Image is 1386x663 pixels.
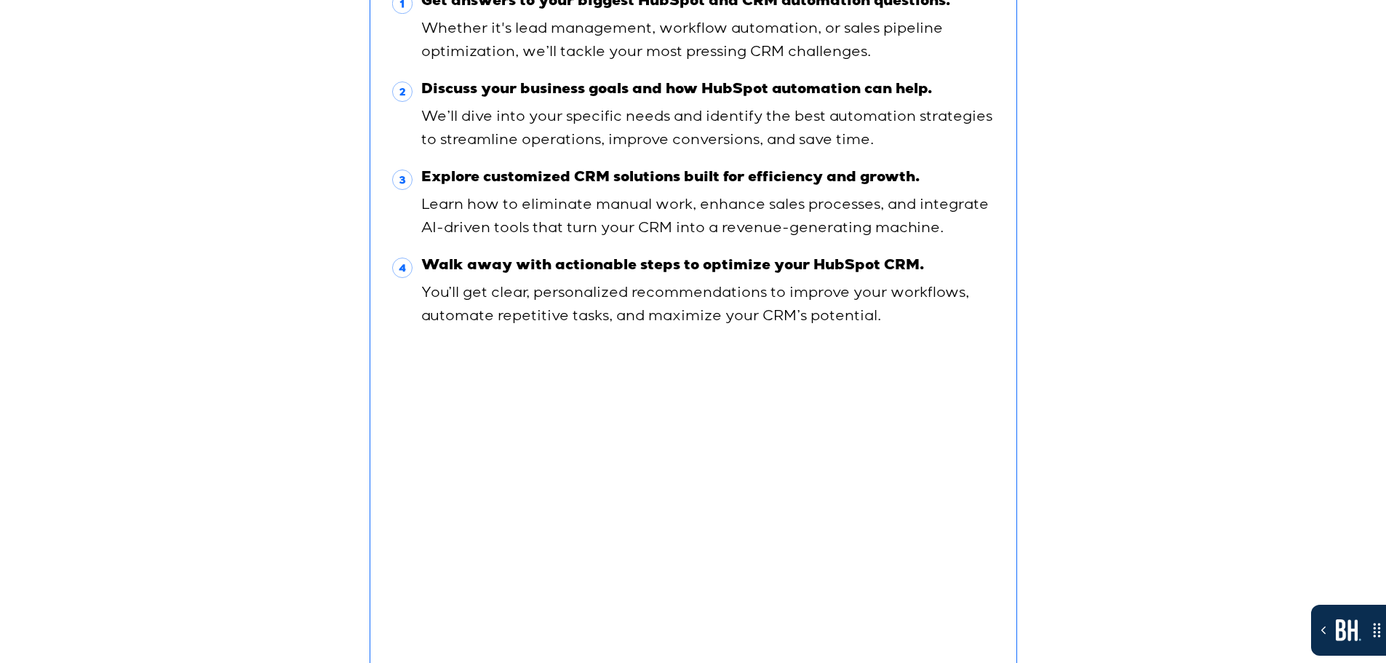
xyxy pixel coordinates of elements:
[418,79,995,152] span: We’ll dive into your specific needs and identify the best automation strategies to streamline ope...
[418,167,995,240] span: Learn how to eliminate manual work, enhance sales processes, and integrate AI-driven tools that t...
[421,167,995,190] strong: Explore customized CRM solutions built for efficiency and growth.
[421,79,995,102] strong: Discuss your business goals and how HubSpot automation can help.
[421,255,995,278] strong: Walk away with actionable steps to optimize your HubSpot CRM.
[418,255,995,328] span: You’ll get clear, personalized recommendations to improve your workflows, automate repetitive tas...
